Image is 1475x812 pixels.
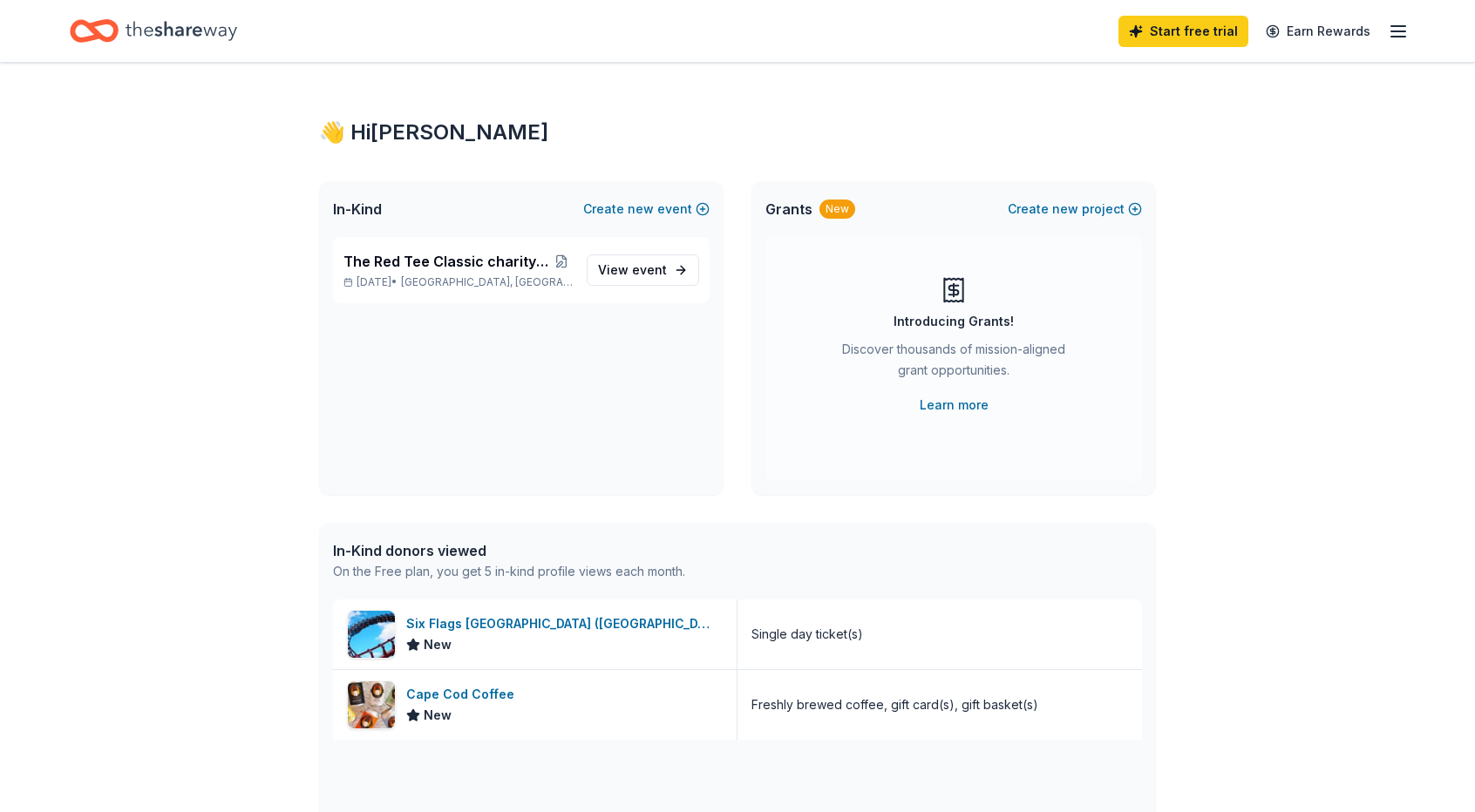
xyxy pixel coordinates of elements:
a: Learn more [920,395,989,416]
span: new [628,199,654,220]
span: event [632,262,667,277]
div: On the Free plan, you get 5 in-kind profile views each month. [333,561,685,582]
span: New [424,705,452,726]
span: View [598,260,667,281]
div: Cape Cod Coffee [406,684,521,705]
img: Image for Six Flags New England (Agawam) [348,611,395,658]
div: New [819,200,855,219]
div: Single day ticket(s) [751,624,863,645]
span: New [424,634,452,655]
span: new [1052,199,1078,220]
button: Createnewevent [583,199,710,220]
a: View event [587,254,699,286]
div: In-Kind donors viewed [333,540,685,561]
img: Image for Cape Cod Coffee [348,681,395,728]
button: Createnewproject [1008,199,1142,220]
div: Freshly brewed coffee, gift card(s), gift basket(s) [751,694,1038,715]
span: The Red Tee Classic charity golf tournament [343,251,549,272]
span: Grants [765,199,812,220]
a: Earn Rewards [1255,16,1381,47]
span: [GEOGRAPHIC_DATA], [GEOGRAPHIC_DATA] [401,275,573,289]
a: Home [70,10,237,51]
span: In-Kind [333,199,382,220]
div: Six Flags [GEOGRAPHIC_DATA] ([GEOGRAPHIC_DATA]) [406,613,723,634]
p: [DATE] • [343,275,573,289]
div: Introducing Grants! [894,311,1014,332]
div: 👋 Hi [PERSON_NAME] [319,118,1156,146]
div: Discover thousands of mission-aligned grant opportunities. [835,339,1072,388]
a: Start free trial [1118,16,1248,47]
